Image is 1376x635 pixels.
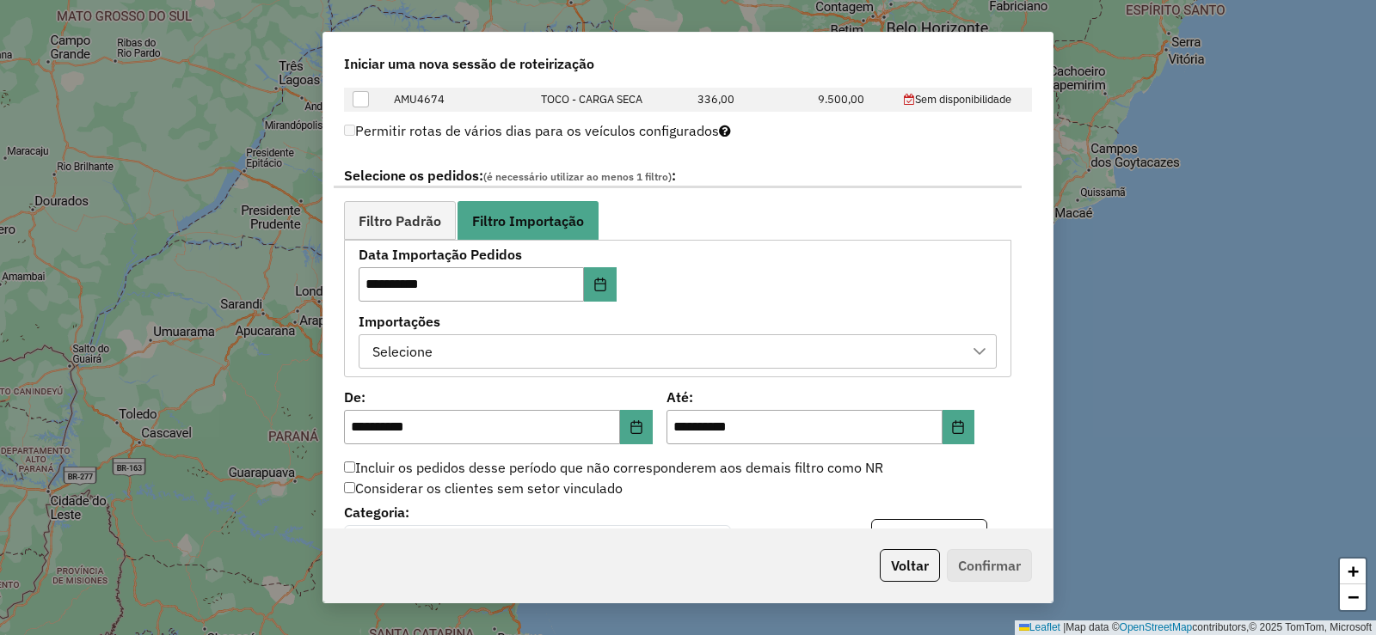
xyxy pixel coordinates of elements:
[1348,586,1359,608] span: −
[904,95,915,106] i: 'Roteirizador.NaoPossuiAgenda' | translate
[472,214,584,228] span: Filtro Importação
[1120,621,1193,633] a: OpenStreetMap
[344,482,355,493] input: Considerar os clientes sem setor vinculado
[688,81,808,119] td: 336,00
[359,311,997,332] label: Importações
[1340,559,1366,584] a: Zoom in
[344,502,731,522] label: Categoria:
[531,81,688,119] td: TOCO - CARGA SECA
[359,244,624,265] label: Data Importação Pedidos
[808,81,894,119] td: 9.500,00
[1340,584,1366,610] a: Zoom out
[344,114,731,147] label: Permitir rotas de vários dias para os veículos configurados
[880,549,940,582] button: Voltar
[904,91,1023,107] div: Sem disponibilidade
[666,387,975,407] label: Até:
[344,478,623,498] label: Considerar os clientes sem setor vinculado
[1015,620,1376,635] div: Map data © contributors,© 2025 TomTom, Microsoft
[584,267,617,302] button: Choose Date
[344,461,355,473] input: Incluir os pedidos desse período que não corresponderem aos demais filtro como NR
[1348,560,1359,582] span: +
[384,81,531,119] td: AMU4674
[943,410,975,444] button: Choose Date
[1063,621,1066,633] span: |
[871,519,987,552] button: Filtrar pedidos
[344,457,883,478] label: Incluir os pedidos desse período que não corresponderem aos demais filtro como NR
[620,410,653,444] button: Choose Date
[1019,621,1060,633] a: Leaflet
[366,335,439,368] div: Selecione
[344,125,355,136] input: Permitir rotas de vários dias para os veículos configurados
[359,214,441,228] span: Filtro Padrão
[344,53,594,74] span: Iniciar uma nova sessão de roteirização
[344,387,653,407] label: De:
[483,170,672,183] span: (é necessário utilizar ao menos 1 filtro)
[334,165,1022,188] label: Selecione os pedidos: :
[719,124,731,137] i: Selecione pelo menos um veículo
